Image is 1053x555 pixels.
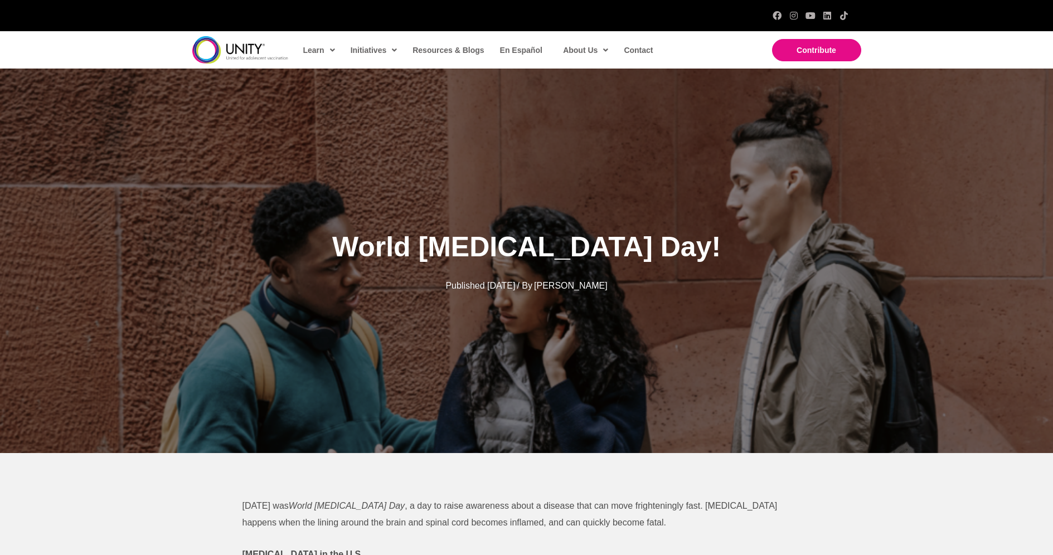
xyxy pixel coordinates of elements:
a: YouTube [806,11,815,20]
span: About Us [563,42,608,59]
span: Initiatives [351,42,397,59]
span: World [MEDICAL_DATA] Day! [332,231,721,262]
span: Contribute [797,46,836,55]
span: Learn [303,42,335,59]
a: En Español [494,37,547,63]
span: En Español [500,46,542,55]
span: [PERSON_NAME] [534,281,608,290]
span: / By [517,281,532,290]
a: TikTok [840,11,848,20]
a: Contact [618,37,657,63]
span: Published [DATE] [445,281,515,290]
span: , a day to raise awareness about a disease that can move frighteningly fast. [MEDICAL_DATA] happe... [242,501,778,527]
a: Resources & Blogs [407,37,488,63]
img: unity-logo-dark [192,36,288,64]
span: World [MEDICAL_DATA] Day [289,501,405,510]
a: Facebook [773,11,782,20]
a: Instagram [789,11,798,20]
a: LinkedIn [823,11,832,20]
a: Contribute [772,39,861,61]
span: [DATE] was [242,501,289,510]
span: Contact [624,46,653,55]
a: About Us [557,37,613,63]
span: Resources & Blogs [413,46,484,55]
